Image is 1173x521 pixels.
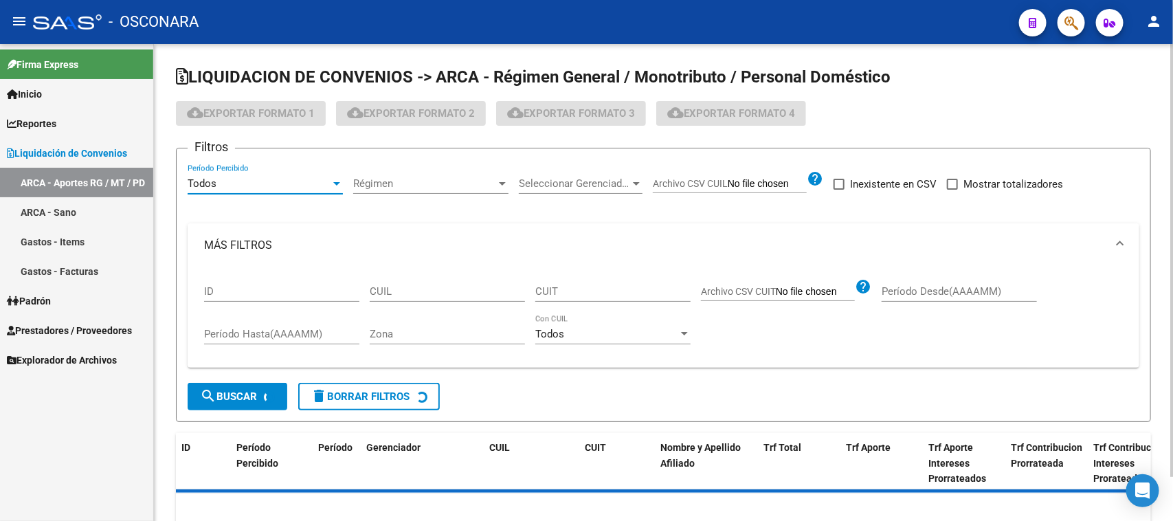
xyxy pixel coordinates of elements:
datatable-header-cell: Trf Total [758,433,840,494]
mat-icon: cloud_download [507,104,524,121]
span: Reportes [7,116,56,131]
mat-icon: cloud_download [187,104,203,121]
span: LIQUIDACION DE CONVENIOS -> ARCA - Régimen General / Monotributo / Personal Doméstico [176,67,891,87]
span: Borrar Filtros [311,390,410,403]
datatable-header-cell: Gerenciador [361,433,464,494]
datatable-header-cell: Período Percibido [231,433,293,494]
span: Archivo CSV CUIL [653,178,728,189]
span: Padrón [7,293,51,309]
mat-panel-title: MÁS FILTROS [204,238,1106,253]
input: Archivo CSV CUIL [728,178,807,190]
span: Exportar Formato 3 [507,107,635,120]
span: Exportar Formato 1 [187,107,315,120]
span: CUIL [489,442,510,453]
span: Liquidación de Convenios [7,146,127,161]
span: Exportar Formato 2 [347,107,475,120]
span: Exportar Formato 4 [667,107,795,120]
datatable-header-cell: ID [176,433,231,494]
span: Trf Aporte [846,442,891,453]
span: Todos [188,177,216,190]
span: Nombre y Apellido Afiliado [660,442,741,469]
span: CUIT [585,442,606,453]
span: Trf Contribucion Intereses Prorateada [1093,442,1165,485]
span: Trf Total [763,442,801,453]
datatable-header-cell: CUIL [484,433,559,494]
span: Todos [535,328,564,340]
span: Inexistente en CSV [850,176,937,192]
span: Período [318,442,353,453]
span: Trf Aporte Intereses Prorrateados [928,442,986,485]
button: Exportar Formato 1 [176,101,326,126]
datatable-header-cell: Nombre y Apellido Afiliado [655,433,758,494]
mat-icon: person [1146,13,1162,30]
div: Open Intercom Messenger [1126,474,1159,507]
span: Archivo CSV CUIT [701,286,776,297]
button: Exportar Formato 3 [496,101,646,126]
span: ID [181,442,190,453]
span: - OSCONARA [109,7,199,37]
span: Régimen [353,177,496,190]
mat-icon: help [807,170,823,187]
mat-icon: cloud_download [347,104,364,121]
div: MÁS FILTROS [188,267,1139,368]
mat-expansion-panel-header: MÁS FILTROS [188,223,1139,267]
span: Buscar [200,390,257,403]
button: Borrar Filtros [298,383,440,410]
span: Trf Contribucion Prorrateada [1011,442,1082,469]
span: Firma Express [7,57,78,72]
mat-icon: cloud_download [667,104,684,121]
span: Gerenciador [366,442,421,453]
span: Período Percibido [236,442,278,469]
datatable-header-cell: Trf Contribucion Intereses Prorateada [1088,433,1170,494]
mat-icon: search [200,388,216,404]
datatable-header-cell: CUIT [579,433,655,494]
button: Exportar Formato 2 [336,101,486,126]
datatable-header-cell: Trf Contribucion Prorrateada [1005,433,1088,494]
span: Inicio [7,87,42,102]
mat-icon: delete [311,388,327,404]
mat-icon: menu [11,13,27,30]
datatable-header-cell: Período [313,433,361,494]
datatable-header-cell: Trf Aporte Intereses Prorrateados [923,433,1005,494]
datatable-header-cell: Trf Aporte [840,433,923,494]
span: Explorador de Archivos [7,353,117,368]
span: Mostrar totalizadores [963,176,1063,192]
button: Exportar Formato 4 [656,101,806,126]
h3: Filtros [188,137,235,157]
mat-icon: help [855,278,871,295]
span: Prestadores / Proveedores [7,323,132,338]
input: Archivo CSV CUIT [776,286,855,298]
button: Buscar [188,383,287,410]
span: Seleccionar Gerenciador [519,177,630,190]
